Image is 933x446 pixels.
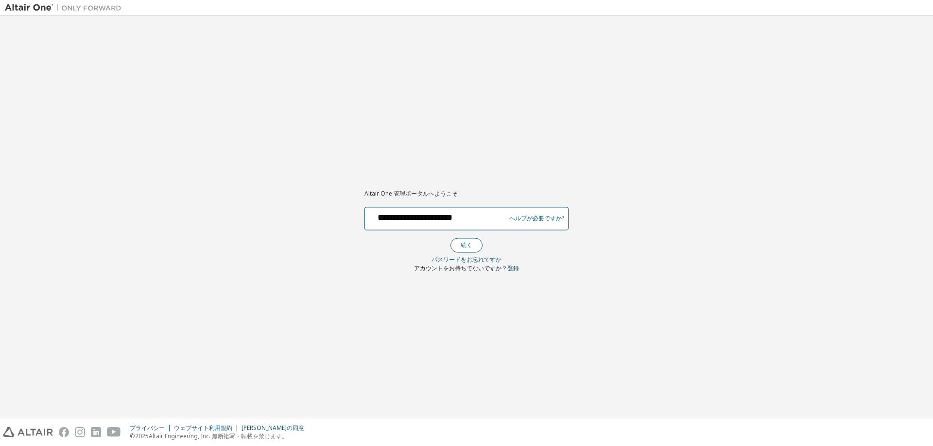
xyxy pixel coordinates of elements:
[130,424,165,432] font: プライバシー
[461,241,472,249] font: 続く
[3,427,53,437] img: altair_logo.svg
[432,255,501,264] font: パスワードをお忘れですか
[364,190,458,198] font: Altair One 管理ポータルへようこそ
[135,432,149,440] font: 2025
[450,238,483,252] button: 続く
[75,427,85,437] img: instagram.svg
[507,264,519,272] a: 登録
[107,427,121,437] img: youtube.svg
[130,432,135,440] font: ©
[242,424,304,432] font: [PERSON_NAME]の同意
[414,264,507,272] font: アカウントをお持ちでないですか？
[91,427,101,437] img: linkedin.svg
[149,432,288,440] font: Altair Engineering, Inc. 無断複写・転載を禁じます。
[509,215,564,223] font: ヘルプが必要ですか?
[174,424,232,432] font: ウェブサイト利用規約
[59,427,69,437] img: facebook.svg
[5,3,126,13] img: アルタイルワン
